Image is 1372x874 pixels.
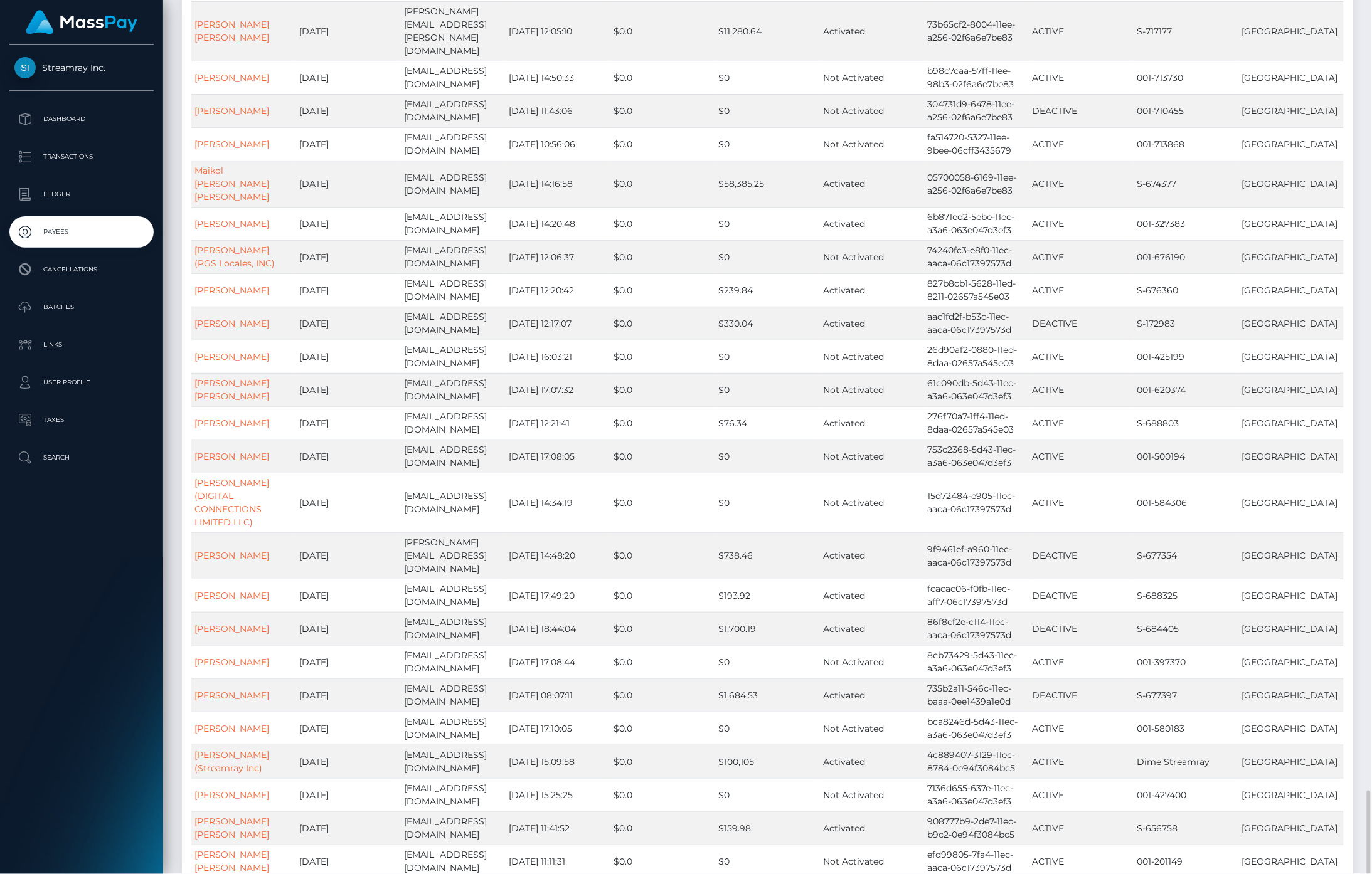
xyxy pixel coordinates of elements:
td: [GEOGRAPHIC_DATA] [1239,94,1344,127]
td: Not Activated [820,373,925,406]
td: 74240fc3-e8f0-11ec-aaca-06c17397573d [925,240,1029,273]
p: Transactions [14,147,149,166]
td: 4c889407-3129-11ec-8784-0e94f3084bc5 [925,745,1029,778]
td: $76.34 [715,406,820,440]
td: [EMAIL_ADDRESS][DOMAIN_NAME] [401,811,506,845]
td: $0.0 [610,273,715,307]
td: 001-620374 [1134,373,1239,406]
td: [DATE] [296,406,401,440]
a: [PERSON_NAME] [194,318,269,329]
td: [DATE] [296,207,401,240]
p: Payees [14,223,149,241]
td: $0.0 [610,1,715,61]
td: 05700058-6169-11ee-a256-02f6a6e7be83 [925,161,1029,207]
td: [PERSON_NAME][EMAIL_ADDRESS][PERSON_NAME][DOMAIN_NAME] [401,1,506,61]
td: $100,105 [715,745,820,778]
td: 001-580183 [1134,712,1239,745]
td: [DATE] 14:50:33 [506,61,610,94]
td: [DATE] [296,532,401,579]
td: Not Activated [820,94,925,127]
a: Batches [9,292,154,323]
td: DEACTIVE [1029,612,1134,645]
a: Payees [9,216,154,248]
td: S-172983 [1134,307,1239,340]
td: 001-425199 [1134,340,1239,373]
td: $11,280.64 [715,1,820,61]
td: [DATE] [296,307,401,340]
td: $239.84 [715,273,820,307]
td: $1,700.19 [715,612,820,645]
td: [DATE] [296,645,401,678]
td: [GEOGRAPHIC_DATA] [1239,127,1344,161]
td: [DATE] 12:05:10 [506,1,610,61]
td: [GEOGRAPHIC_DATA] [1239,440,1344,473]
td: 001-710455 [1134,94,1239,127]
td: S-688803 [1134,406,1239,440]
td: ACTIVE [1029,273,1134,307]
a: [PERSON_NAME] [PERSON_NAME] [194,816,269,840]
td: $0.0 [610,406,715,440]
td: b98c7caa-57ff-11ee-98b3-02f6a6e7be83 [925,61,1029,94]
a: [PERSON_NAME] [194,723,269,734]
td: $0.0 [610,612,715,645]
td: Activated [820,532,925,579]
td: [GEOGRAPHIC_DATA] [1239,778,1344,811]
a: Maikol [PERSON_NAME] [PERSON_NAME] [194,165,269,203]
td: $0.0 [610,161,715,207]
td: Activated [820,406,925,440]
td: 001-713868 [1134,127,1239,161]
td: ACTIVE [1029,811,1134,845]
td: [DATE] [296,240,401,273]
td: [DATE] 14:48:20 [506,532,610,579]
a: Links [9,329,154,361]
td: [GEOGRAPHIC_DATA] [1239,612,1344,645]
td: Activated [820,207,925,240]
td: $0 [715,778,820,811]
td: $1,684.53 [715,678,820,712]
td: [GEOGRAPHIC_DATA] [1239,645,1344,678]
a: [PERSON_NAME] [PERSON_NAME] [194,19,269,43]
td: 7136d655-637e-11ec-a3a6-063e047d3ef3 [925,778,1029,811]
td: [DATE] [296,473,401,532]
td: ACTIVE [1029,778,1134,811]
a: [PERSON_NAME] [194,550,269,561]
td: [GEOGRAPHIC_DATA] [1239,532,1344,579]
td: [EMAIL_ADDRESS][DOMAIN_NAME] [401,273,506,307]
td: [GEOGRAPHIC_DATA] [1239,240,1344,273]
td: [PERSON_NAME][EMAIL_ADDRESS][DOMAIN_NAME] [401,532,506,579]
td: 001-676190 [1134,240,1239,273]
a: [PERSON_NAME] [194,351,269,362]
a: [PERSON_NAME] [PERSON_NAME] [194,849,269,873]
td: $738.46 [715,532,820,579]
td: Activated [820,161,925,207]
p: Links [14,335,149,354]
td: [DATE] [296,778,401,811]
td: S-677397 [1134,678,1239,712]
td: $0.0 [610,532,715,579]
a: Transactions [9,141,154,172]
td: Not Activated [820,440,925,473]
td: [GEOGRAPHIC_DATA] [1239,678,1344,712]
td: $0.0 [610,61,715,94]
td: ACTIVE [1029,406,1134,440]
td: ACTIVE [1029,712,1134,745]
a: Ledger [9,179,154,210]
td: [DATE] [296,440,401,473]
td: [DATE] [296,273,401,307]
td: 001-500194 [1134,440,1239,473]
td: ACTIVE [1029,161,1134,207]
td: [DATE] 17:10:05 [506,712,610,745]
td: $0 [715,94,820,127]
td: 735b2a11-546c-11ec-baaa-0ee1439a1e0d [925,678,1029,712]
a: Dashboard [9,103,154,135]
td: 001-327383 [1134,207,1239,240]
td: [DATE] [296,161,401,207]
td: $0 [715,712,820,745]
td: $193.92 [715,579,820,612]
img: Streamray Inc. [14,57,36,78]
td: 001-397370 [1134,645,1239,678]
td: [EMAIL_ADDRESS][DOMAIN_NAME] [401,240,506,273]
td: [GEOGRAPHIC_DATA] [1239,273,1344,307]
p: Search [14,448,149,467]
td: $0.0 [610,678,715,712]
